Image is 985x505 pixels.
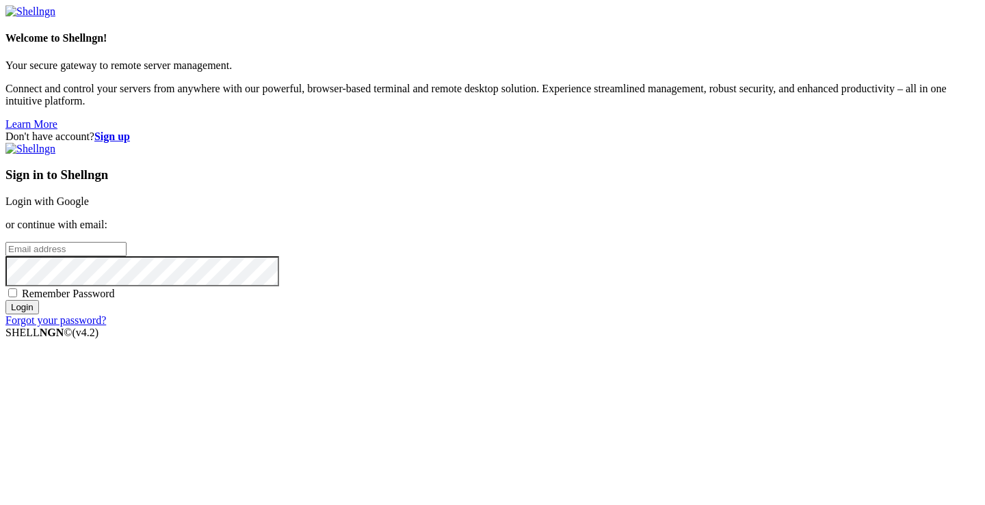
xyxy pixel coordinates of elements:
span: Remember Password [22,288,115,299]
div: Don't have account? [5,131,980,143]
h3: Sign in to Shellngn [5,167,980,182]
p: or continue with email: [5,219,980,231]
input: Remember Password [8,288,17,297]
a: Forgot your password? [5,314,106,326]
input: Email address [5,242,127,256]
span: SHELL © [5,327,98,338]
span: 4.2.0 [73,327,99,338]
a: Sign up [94,131,130,142]
img: Shellngn [5,143,55,155]
a: Login with Google [5,195,89,207]
p: Connect and control your servers from anywhere with our powerful, browser-based terminal and remo... [5,83,980,107]
a: Learn More [5,118,57,130]
p: Your secure gateway to remote server management. [5,59,980,72]
img: Shellngn [5,5,55,18]
input: Login [5,300,39,314]
b: NGN [40,327,64,338]
h4: Welcome to Shellngn! [5,32,980,44]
